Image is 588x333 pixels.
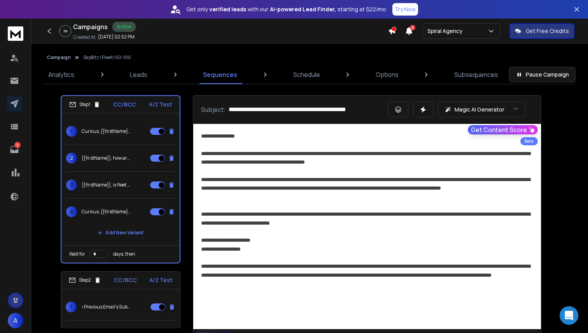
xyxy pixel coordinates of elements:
span: 1 [66,302,77,312]
button: A [8,313,23,328]
p: A/Z Test [149,276,172,284]
a: Subsequences [450,65,503,84]
p: Created At: [73,34,96,40]
p: Try Now [395,5,416,13]
a: Leads [125,65,152,84]
img: logo [8,26,23,41]
p: Magic AI Generator [455,106,504,113]
div: Step 1 [69,101,100,108]
p: Get only with our starting at $22/mo [186,5,386,13]
li: Step1CC/BCCA/Z Test1Curious, {{firstName}} - are your trailers working at full capacity?2{{firstN... [61,95,180,263]
button: Pause Campaign [509,67,576,82]
p: A/Z Test [149,101,172,108]
div: Active [112,22,136,32]
button: Try Now [392,3,418,16]
a: 5 [7,142,22,157]
strong: AI-powered Lead Finder, [270,5,336,13]
p: 5 [14,142,21,148]
span: 3 [410,25,415,30]
a: Sequences [198,65,242,84]
span: 3 [66,180,77,190]
span: 2 [66,153,77,164]
a: Options [371,65,403,84]
div: Step 2 [69,277,101,284]
p: Spiral Agency [427,27,465,35]
p: days, then [113,251,135,257]
p: Curious, {{firstName}} - are your trailers working at full capacity? [82,128,131,134]
button: Get Content Score [468,125,538,134]
p: CC/BCC [114,276,137,284]
p: Subject: [201,105,226,114]
button: Get Free Credits [509,23,574,39]
p: <Previous Email's Subject> [81,304,131,310]
p: Get Free Credits [526,27,569,35]
span: 4 [66,206,77,217]
p: Schedule [293,70,320,79]
p: Leads [130,70,147,79]
strong: verified leads [209,5,246,13]
p: {{firstName}}, how are you tackling idle trailers? [82,155,131,161]
p: SkyBitz | Fleet | 50-100 [83,54,131,61]
p: Subsequences [454,70,498,79]
div: Beta [520,137,538,145]
div: Open Intercom Messenger [560,306,578,325]
p: Analytics [48,70,74,79]
span: 1 [66,126,77,137]
button: Add New Variant [91,225,150,241]
p: Sequences [203,70,237,79]
button: Magic AI Generator [438,102,525,117]
p: {{firstName}}, is fleet utilization a current focus? [82,182,131,188]
p: CC/BCC [113,101,136,108]
p: [DATE] 02:52 PM [98,34,135,40]
h1: Campaigns [73,22,108,31]
a: Analytics [44,65,79,84]
button: Campaign [47,54,71,61]
p: Wait for [69,251,85,257]
p: 3 % [63,29,68,33]
p: Options [376,70,399,79]
a: Schedule [289,65,325,84]
p: Curious, {{firstName}} - are your trailers working at full capacity? [82,209,131,215]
